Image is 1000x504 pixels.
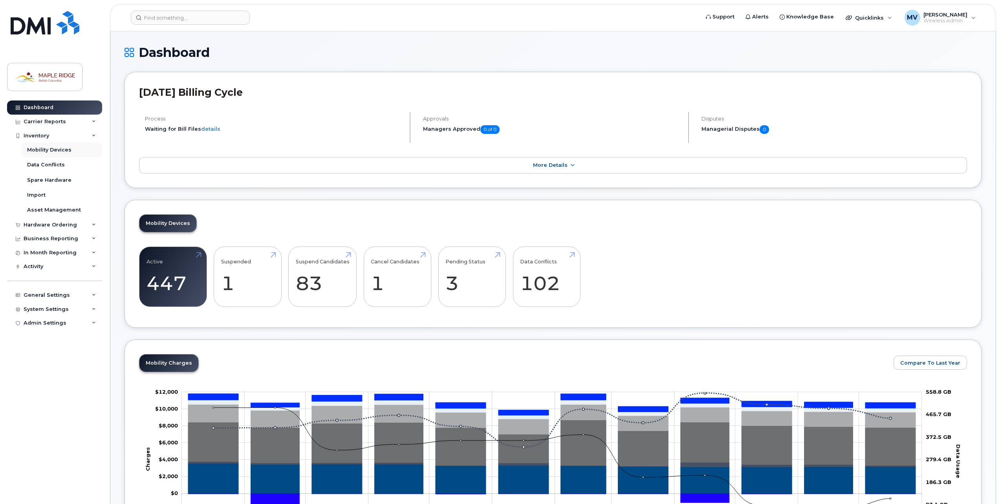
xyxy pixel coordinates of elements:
[159,422,178,429] tspan: $8,000
[188,420,916,466] g: Data
[145,116,403,122] h4: Process
[188,394,916,415] g: PST
[894,356,967,370] button: Compare To Last Year
[159,422,178,429] g: $0
[926,434,951,440] tspan: 372.5 GB
[371,251,424,303] a: Cancel Candidates 1
[139,215,196,232] a: Mobility Devices
[188,400,916,419] g: GST
[159,456,178,462] tspan: $4,000
[159,456,178,462] g: $0
[520,251,573,303] a: Data Conflicts 102
[701,116,967,122] h4: Disputes
[188,463,916,494] g: Rate Plan
[533,162,568,168] span: More Details
[423,125,681,134] h5: Managers Approved
[926,411,951,417] tspan: 465.7 GB
[139,354,198,372] a: Mobility Charges
[159,473,178,479] g: $0
[423,116,681,122] h4: Approvals
[159,439,178,446] g: $0
[139,86,967,98] h2: [DATE] Billing Cycle
[955,444,962,478] tspan: Data Usage
[926,456,951,462] tspan: 279.4 GB
[171,490,178,496] tspan: $0
[221,251,274,303] a: Suspended 1
[155,405,178,412] g: $0
[145,447,151,471] tspan: Charges
[445,251,498,303] a: Pending Status 3
[201,126,220,132] a: details
[159,473,178,479] tspan: $2,000
[145,125,403,133] li: Waiting for Bill Files
[155,389,178,395] g: $0
[480,125,500,134] span: 0 of 0
[926,389,951,395] tspan: 558.8 GB
[155,389,178,395] tspan: $12,000
[926,479,951,485] tspan: 186.3 GB
[760,125,769,134] span: 0
[147,251,200,303] a: Active 447
[701,125,967,134] h5: Managerial Disputes
[188,404,916,434] g: Features
[900,359,960,367] span: Compare To Last Year
[155,405,178,412] tspan: $10,000
[159,439,178,446] tspan: $6,000
[296,251,350,303] a: Suspend Candidates 83
[125,46,982,59] h1: Dashboard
